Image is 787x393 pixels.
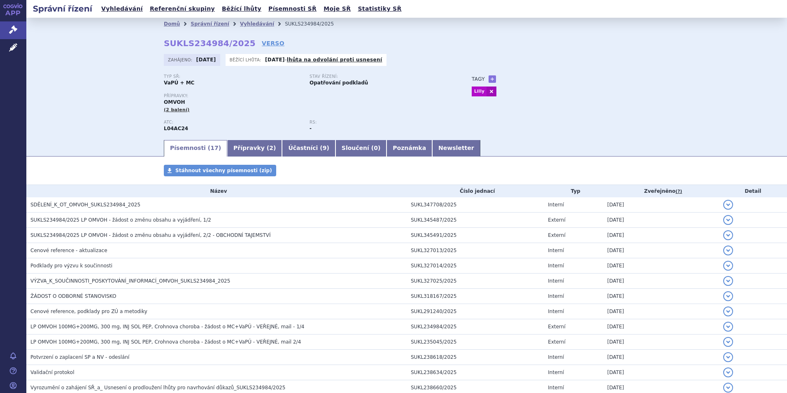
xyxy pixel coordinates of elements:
button: detail [723,246,733,255]
a: Stáhnout všechny písemnosti (zip) [164,165,276,176]
a: Vyhledávání [99,3,145,14]
span: Interní [548,278,564,284]
span: Potvrzení o zaplacení SP a NV - odeslání [30,354,129,360]
td: SUKL347708/2025 [407,197,544,213]
span: Interní [548,202,564,208]
p: ATC: [164,120,301,125]
a: Účastníci (9) [282,140,335,157]
li: SUKLS234984/2025 [285,18,345,30]
h2: Správní řízení [26,3,99,14]
span: Interní [548,309,564,314]
span: SUKLS234984/2025 LP OMVOH - žádost o změnu obsahu a vyjádření, 2/2 - OBCHODNÍ TAJEMSTVÍ [30,232,271,238]
a: Běžící lhůty [219,3,264,14]
td: SUKL345487/2025 [407,213,544,228]
td: SUKL327014/2025 [407,258,544,274]
th: Název [26,185,407,197]
span: Vyrozumění o zahájení SŘ_a_ Usnesení o prodloužení lhůty pro navrhování důkazů_SUKLS234984/2025 [30,385,285,391]
span: Běžící lhůta: [230,56,263,63]
td: [DATE] [603,335,719,350]
td: SUKL238634/2025 [407,365,544,380]
span: Interní [548,293,564,299]
span: Externí [548,339,565,345]
span: VÝZVA_K_SOUČINNOSTI_POSKYTOVÁNÍ_INFORMACÍ_OMVOH_SUKLS234984_2025 [30,278,230,284]
td: SUKL235045/2025 [407,335,544,350]
span: LP OMVOH 100MG+200MG, 300 mg, INJ SOL PEP, Crohnova choroba - žádost o MC+VaPÚ - VEŘEJNÉ, mail - 1/4 [30,324,304,330]
span: Interní [548,370,564,375]
span: LP OMVOH 100MG+200MG, 300 mg, INJ SOL PEP, Crohnova choroba - žádost o MC+VaPÚ - VEŘEJNÉ, mail 2/4 [30,339,301,345]
td: [DATE] [603,274,719,289]
span: 9 [323,145,327,151]
h3: Tagy [472,74,485,84]
a: Lilly [472,87,487,96]
td: [DATE] [603,258,719,274]
a: Sloučení (0) [335,140,387,157]
td: [DATE] [603,365,719,380]
span: 0 [374,145,378,151]
a: Písemnosti SŘ [266,3,319,14]
strong: - [310,126,312,131]
strong: Opatřování podkladů [310,80,368,86]
span: Cenové reference - aktualizace [30,248,107,253]
td: [DATE] [603,228,719,243]
td: SUKL238618/2025 [407,350,544,365]
abbr: (?) [675,189,682,194]
td: SUKL234984/2025 [407,319,544,335]
button: detail [723,230,733,240]
th: Číslo jednací [407,185,544,197]
td: SUKL327025/2025 [407,274,544,289]
td: SUKL291240/2025 [407,304,544,319]
a: lhůta na odvolání proti usnesení [287,57,382,63]
span: Interní [548,248,564,253]
span: Interní [548,354,564,360]
button: detail [723,322,733,332]
p: RS: [310,120,447,125]
span: Validační protokol [30,370,75,375]
strong: [DATE] [265,57,285,63]
a: Statistiky SŘ [355,3,404,14]
span: Externí [548,324,565,330]
button: detail [723,383,733,393]
span: 2 [269,145,273,151]
td: [DATE] [603,243,719,258]
strong: VaPÚ + MC [164,80,194,86]
td: SUKL345491/2025 [407,228,544,243]
a: Newsletter [432,140,480,157]
td: SUKL327013/2025 [407,243,544,258]
span: Zahájeno: [168,56,194,63]
button: detail [723,367,733,377]
strong: [DATE] [196,57,216,63]
td: [DATE] [603,197,719,213]
p: - [265,56,382,63]
a: Moje SŘ [321,3,353,14]
span: SDĚLENÍ_K_OT_OMVOH_SUKLS234984_2025 [30,202,140,208]
td: [DATE] [603,319,719,335]
button: detail [723,337,733,347]
span: 17 [210,145,218,151]
p: Typ SŘ: [164,74,301,79]
td: [DATE] [603,289,719,304]
td: SUKL318167/2025 [407,289,544,304]
span: Externí [548,217,565,223]
span: SUKLS234984/2025 LP OMVOH - žádost o změnu obsahu a vyjádření, 1/2 [30,217,211,223]
strong: MIRIKIZUMAB [164,126,188,131]
td: [DATE] [603,350,719,365]
button: detail [723,352,733,362]
th: Typ [544,185,603,197]
span: ŽÁDOST O ODBORNÉ STANOVISKO [30,293,116,299]
a: Vyhledávání [240,21,274,27]
button: detail [723,261,733,271]
button: detail [723,291,733,301]
button: detail [723,276,733,286]
span: (2 balení) [164,107,190,112]
a: Písemnosti (17) [164,140,227,157]
th: Zveřejněno [603,185,719,197]
a: Domů [164,21,180,27]
a: VERSO [262,39,284,47]
span: Interní [548,263,564,269]
td: [DATE] [603,304,719,319]
a: Poznámka [387,140,432,157]
button: detail [723,306,733,316]
span: Externí [548,232,565,238]
a: Správní řízení [191,21,229,27]
span: Cenové reference, podklady pro ZÚ a metodiky [30,309,147,314]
